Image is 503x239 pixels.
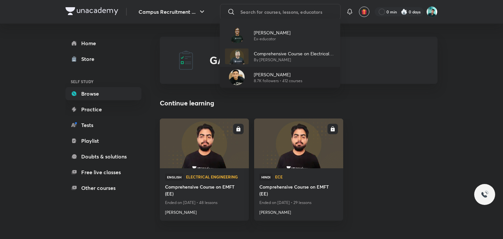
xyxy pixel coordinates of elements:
p: Ex-educator [254,36,290,42]
p: [PERSON_NAME] [254,71,302,78]
a: Avatar[PERSON_NAME]8.7K followers • 412 courses [220,67,340,88]
img: Avatar [225,48,249,64]
p: 8.7K followers • 412 courses [254,78,302,84]
p: By [PERSON_NAME] [254,57,335,63]
img: Avatar [229,28,245,43]
a: Avatar[PERSON_NAME]Ex-educator [220,25,340,46]
p: Comprehensive Course on Electrical Machine - Part IV [254,50,335,57]
img: ttu [481,191,489,198]
a: AvatarComprehensive Course on Electrical Machine - Part IVBy [PERSON_NAME] [220,46,340,67]
img: Avatar [229,69,245,85]
p: [PERSON_NAME] [254,29,290,36]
